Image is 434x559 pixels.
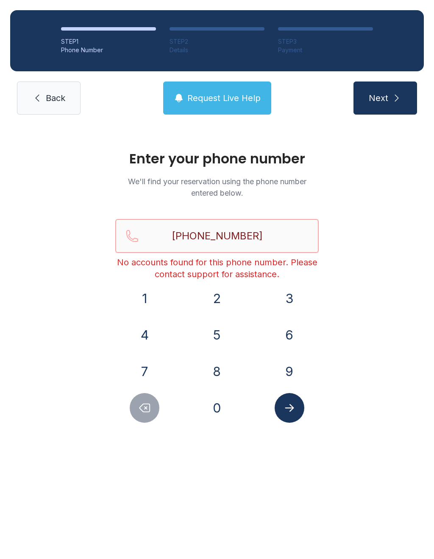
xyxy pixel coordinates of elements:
[202,393,232,423] button: 0
[275,393,304,423] button: Submit lookup form
[115,219,319,253] input: Reservation phone number
[275,284,304,313] button: 3
[170,46,264,54] div: Details
[170,37,264,46] div: STEP 2
[115,256,319,280] div: No accounts found for this phone number. Please contact support for assistance.
[202,320,232,350] button: 5
[278,37,373,46] div: STEP 3
[130,393,159,423] button: Delete number
[187,92,261,104] span: Request Live Help
[278,46,373,54] div: Payment
[130,284,159,313] button: 1
[130,320,159,350] button: 4
[202,357,232,386] button: 8
[46,92,65,104] span: Back
[369,92,388,104] span: Next
[61,46,156,54] div: Phone Number
[275,357,304,386] button: 9
[202,284,232,313] button: 2
[130,357,159,386] button: 7
[115,152,319,166] h1: Enter your phone number
[61,37,156,46] div: STEP 1
[115,176,319,199] p: We'll find your reservation using the phone number entered below.
[275,320,304,350] button: 6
